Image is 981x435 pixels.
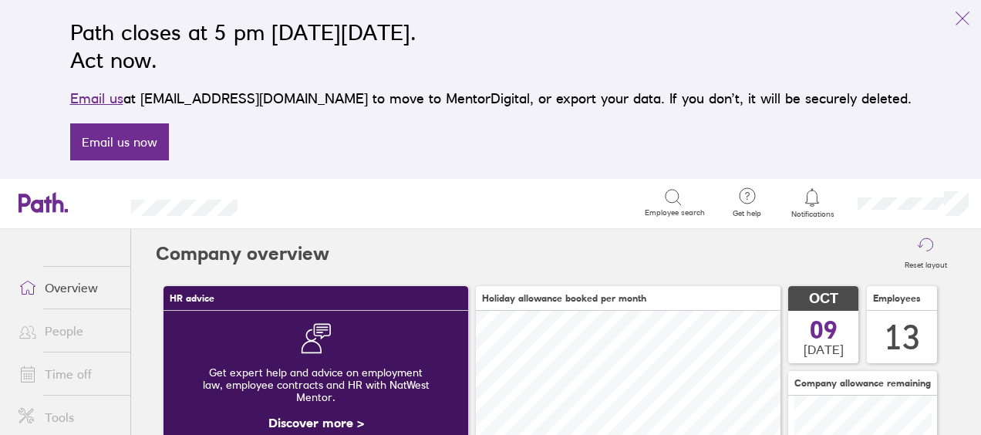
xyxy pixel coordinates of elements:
[787,210,838,219] span: Notifications
[6,359,130,389] a: Time off
[895,229,956,278] button: Reset layout
[794,378,931,389] span: Company allowance remaining
[70,19,912,74] h2: Path closes at 5 pm [DATE][DATE]. Act now.
[804,342,844,356] span: [DATE]
[482,293,646,304] span: Holiday allowance booked per month
[70,88,912,110] p: at [EMAIL_ADDRESS][DOMAIN_NAME] to move to MentorDigital, or export your data. If you don’t, it w...
[279,195,319,209] div: Search
[268,415,364,430] a: Discover more >
[884,318,921,357] div: 13
[873,293,921,304] span: Employees
[170,293,214,304] span: HR advice
[156,229,329,278] h2: Company overview
[809,291,838,307] span: OCT
[787,187,838,219] a: Notifications
[895,256,956,270] label: Reset layout
[6,272,130,303] a: Overview
[722,209,772,218] span: Get help
[6,315,130,346] a: People
[70,123,169,160] a: Email us now
[70,90,123,106] a: Email us
[645,208,705,217] span: Employee search
[6,402,130,433] a: Tools
[176,354,456,416] div: Get expert help and advice on employment law, employee contracts and HR with NatWest Mentor.
[810,318,838,342] span: 09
